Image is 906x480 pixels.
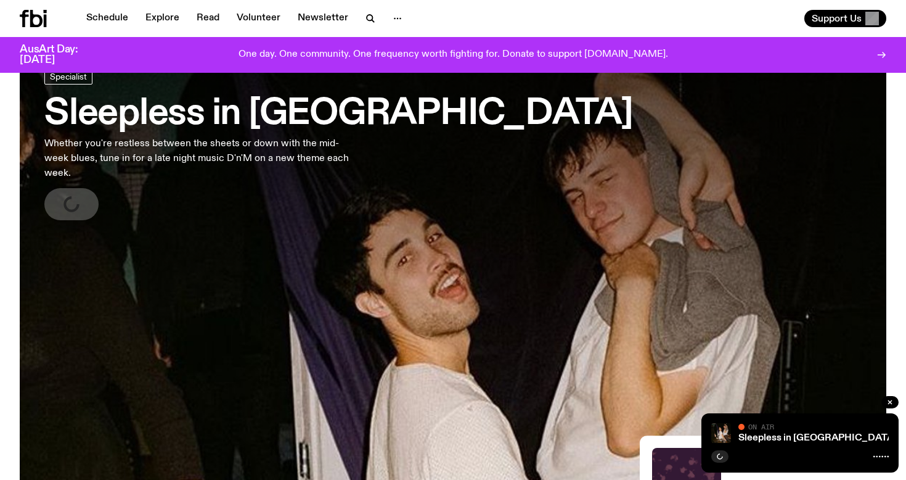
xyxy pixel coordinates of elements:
[229,10,288,27] a: Volunteer
[44,136,360,181] p: Whether you're restless between the sheets or down with the mid-week blues, tune in for a late ni...
[138,10,187,27] a: Explore
[738,433,897,443] a: Sleepless in [GEOGRAPHIC_DATA]
[812,13,862,24] span: Support Us
[290,10,356,27] a: Newsletter
[44,68,633,220] a: Sleepless in [GEOGRAPHIC_DATA]Whether you're restless between the sheets or down with the mid-wee...
[44,68,92,85] a: Specialist
[189,10,227,27] a: Read
[239,49,668,60] p: One day. One community. One frequency worth fighting for. Donate to support [DOMAIN_NAME].
[50,72,87,81] span: Specialist
[79,10,136,27] a: Schedule
[804,10,886,27] button: Support Us
[711,423,731,443] img: Marcus Whale is on the left, bent to his knees and arching back with a gleeful look his face He i...
[44,97,633,131] h3: Sleepless in [GEOGRAPHIC_DATA]
[20,44,99,65] h3: AusArt Day: [DATE]
[748,423,774,431] span: On Air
